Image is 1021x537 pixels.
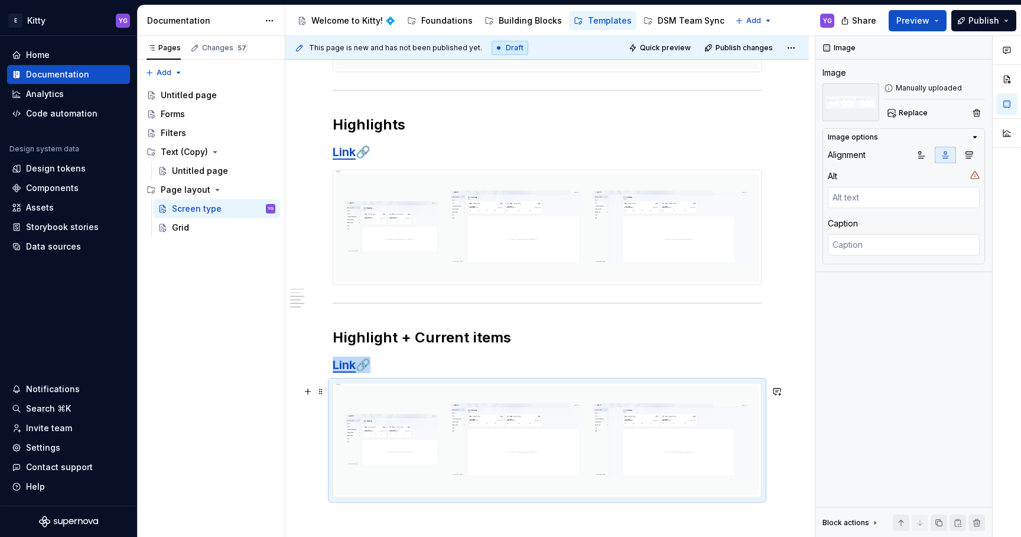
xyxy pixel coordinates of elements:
div: Page tree [292,9,729,33]
a: DSM Team Sync [639,11,729,30]
div: Code automation [26,108,97,119]
div: Grid [172,222,189,234]
h2: Highlight + Current items [333,328,762,347]
div: Building Blocks [499,15,562,27]
div: E [8,14,22,28]
span: Preview [896,15,929,27]
a: Forms [142,105,280,124]
span: Add [157,68,171,77]
div: Changes [202,43,248,53]
div: Screen type [172,203,222,215]
div: Foundations [421,15,473,27]
a: Welcome to Kitty! 💠 [292,11,400,30]
div: Settings [26,442,60,454]
div: Text (Copy) [161,146,208,158]
span: This page is new and has not been published yet. [309,43,482,53]
button: Publish [951,10,1016,31]
button: Share [835,10,884,31]
div: Data sources [26,241,81,253]
div: Filters [161,127,186,139]
div: Block actions [822,518,869,528]
div: Page layout [142,180,280,199]
div: Documentation [147,15,259,27]
div: Pages [147,43,181,53]
a: Code automation [7,104,130,123]
button: Search ⌘K [7,399,130,418]
img: ab0ba777-2b95-4bc5-b95f-7ce0fea7b276.png [333,383,761,497]
div: Manually uploaded [884,83,985,93]
button: EKittyYG [2,8,135,33]
button: Publish changes [701,40,778,56]
div: DSM Team Sync [658,15,724,27]
div: Contact support [26,461,93,473]
div: Untitled page [161,89,217,101]
a: Grid [153,218,280,237]
button: Notifications [7,380,130,399]
button: Add [731,12,776,29]
div: Alignment [828,149,866,161]
div: Assets [26,202,54,213]
h3: 🔗 [333,357,762,373]
div: Image [822,67,846,79]
div: Page layout [161,184,210,196]
div: Components [26,182,79,194]
a: Untitled page [142,86,280,105]
a: Settings [7,438,130,457]
div: Help [26,481,45,493]
img: ab0ba777-2b95-4bc5-b95f-7ce0fea7b276.png [333,170,761,284]
a: Invite team [7,419,130,438]
button: Quick preview [625,40,696,56]
span: Draft [506,43,523,53]
div: Alt [828,170,837,182]
button: Help [7,477,130,496]
span: Publish [968,15,999,27]
a: Storybook stories [7,218,130,237]
a: Home [7,46,130,64]
button: Replace [884,105,933,121]
svg: Supernova Logo [39,516,98,528]
div: Invite team [26,422,72,434]
div: Notifications [26,383,80,395]
a: Filters [142,124,280,143]
button: Preview [889,10,947,31]
div: Storybook stories [26,221,99,233]
a: Untitled page [153,161,280,180]
a: Link [333,358,356,372]
a: Templates [569,11,636,30]
span: Replace [899,108,928,118]
a: Assets [7,198,130,217]
div: Templates [588,15,632,27]
div: Home [26,49,50,61]
a: Foundations [402,11,477,30]
a: Design tokens [7,159,130,178]
a: Documentation [7,65,130,84]
a: Link [333,145,356,159]
span: 57 [236,43,248,53]
button: Image options [828,132,980,142]
a: Data sources [7,237,130,256]
div: Design system data [9,144,79,154]
div: Page tree [142,86,280,237]
div: Block actions [822,515,880,531]
div: Kitty [27,15,45,27]
div: Design tokens [26,163,86,174]
div: Welcome to Kitty! 💠 [311,15,395,27]
button: Add [142,64,186,81]
div: YG [119,16,128,25]
div: Documentation [26,69,89,80]
div: Analytics [26,88,64,100]
div: YG [823,16,832,25]
div: Untitled page [172,165,228,177]
div: YG [268,203,274,215]
a: Screen typeYG [153,199,280,218]
h2: Highlights [333,115,762,134]
div: Text (Copy) [142,143,280,161]
div: Forms [161,108,185,120]
a: Building Blocks [480,11,567,30]
img: ab0ba777-2b95-4bc5-b95f-7ce0fea7b276.png [822,83,879,121]
h3: 🔗 [333,144,762,160]
div: Caption [828,218,858,229]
